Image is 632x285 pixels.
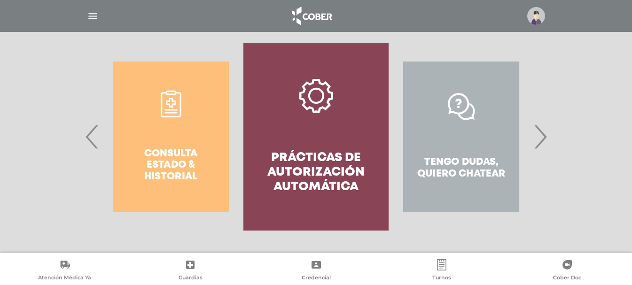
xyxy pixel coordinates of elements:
span: Guardias [179,274,203,283]
span: Turnos [432,274,451,283]
a: Prácticas de autorización automática [243,43,389,231]
a: Cober Doc [505,259,630,283]
a: Guardias [127,259,253,283]
a: Turnos [379,259,504,283]
a: Credencial [253,259,379,283]
img: Cober_menu-lines-white.svg [87,10,99,22]
h4: Prácticas de autorización automática [260,151,372,195]
a: Atención Médica Ya [2,259,127,283]
span: Next [531,111,549,162]
img: profile-placeholder.svg [527,7,545,25]
span: Credencial [302,274,331,283]
span: Atención Médica Ya [38,274,91,283]
span: Previous [83,111,101,162]
img: logo_cober_home-white.png [287,5,336,27]
span: Cober Doc [553,274,581,283]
